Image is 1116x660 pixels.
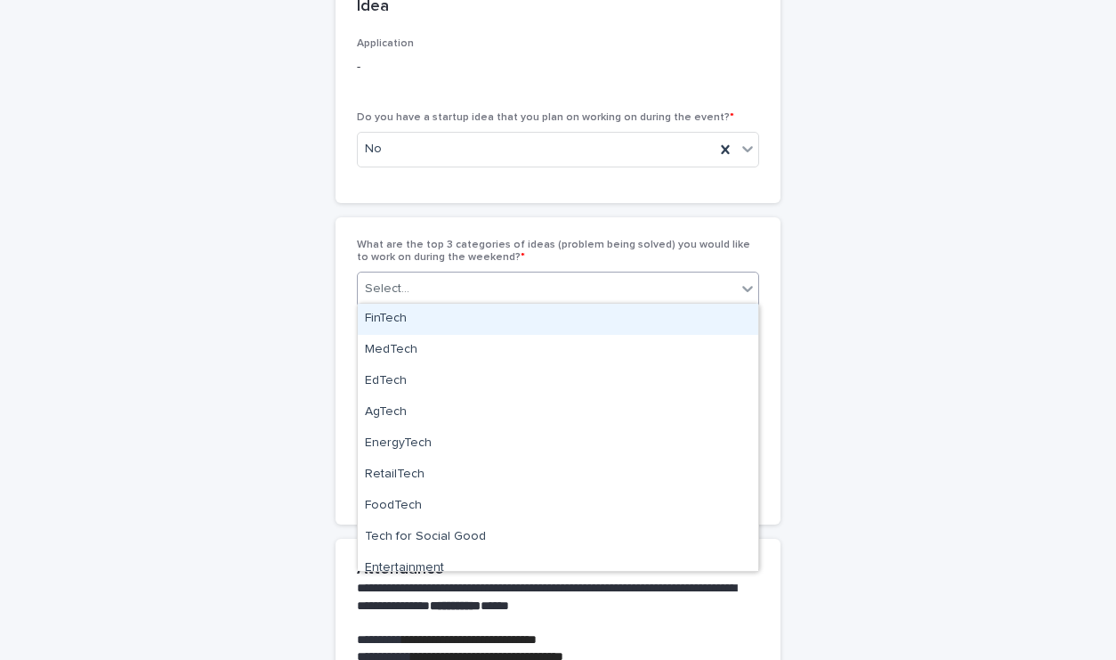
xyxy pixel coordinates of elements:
[358,522,758,553] div: Tech for Social Good
[358,397,758,428] div: AgTech
[365,140,382,159] span: No
[357,560,444,580] h2: Attendance
[357,38,414,49] span: Application
[358,491,758,522] div: FoodTech
[358,428,758,460] div: EnergyTech
[358,335,758,366] div: MedTech
[357,240,750,263] span: What are the top 3 categories of ideas (problem being solved) you would like to work on during th...
[358,366,758,397] div: EdTech
[357,58,759,77] p: -
[358,460,758,491] div: RetailTech
[357,112,734,123] span: Do you have a startup idea that you plan on working on during the event?
[365,280,409,298] div: Select...
[358,553,758,584] div: Entertainment
[358,304,758,335] div: FinTech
